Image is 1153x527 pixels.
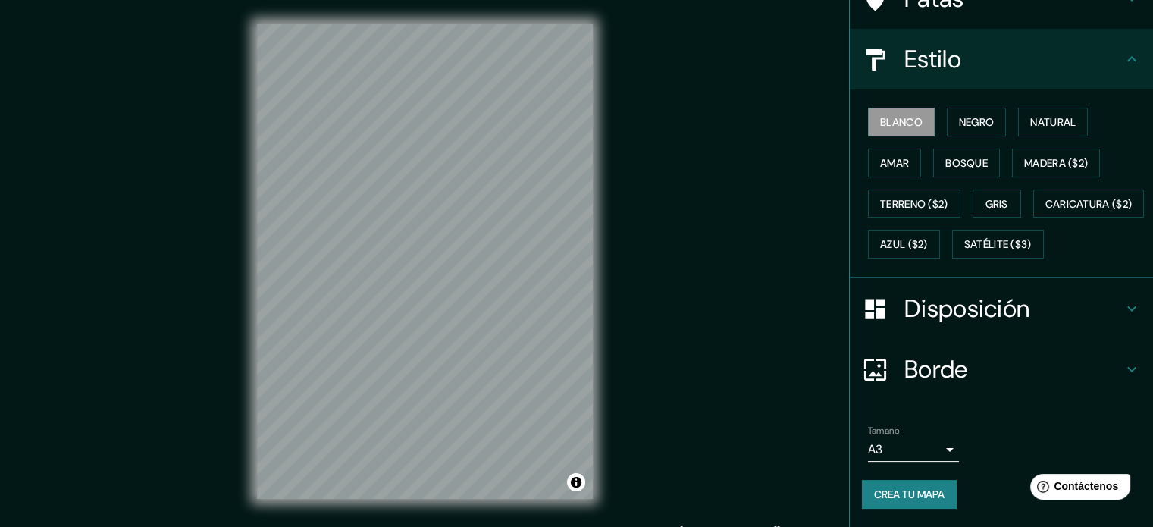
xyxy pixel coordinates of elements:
font: Madera ($2) [1024,156,1088,170]
font: Satélite ($3) [964,238,1032,252]
font: Negro [959,115,995,129]
div: Estilo [850,29,1153,89]
font: Blanco [880,115,923,129]
font: Estilo [904,43,961,75]
button: Blanco [868,108,935,136]
font: Borde [904,353,968,385]
button: Gris [973,190,1021,218]
font: Crea tu mapa [874,488,945,501]
button: Crea tu mapa [862,480,957,509]
button: Bosque [933,149,1000,177]
button: Activar o desactivar atribución [567,473,585,491]
div: Disposición [850,278,1153,339]
font: Amar [880,156,909,170]
font: Bosque [945,156,988,170]
button: Natural [1018,108,1088,136]
button: Negro [947,108,1007,136]
button: Amar [868,149,921,177]
button: Caricatura ($2) [1033,190,1145,218]
iframe: Lanzador de widgets de ayuda [1018,468,1136,510]
button: Azul ($2) [868,230,940,259]
font: Caricatura ($2) [1045,197,1133,211]
button: Terreno ($2) [868,190,960,218]
font: Azul ($2) [880,238,928,252]
div: Borde [850,339,1153,400]
font: Gris [985,197,1008,211]
font: Disposición [904,293,1029,325]
button: Satélite ($3) [952,230,1044,259]
font: Natural [1030,115,1076,129]
font: A3 [868,441,882,457]
canvas: Mapa [257,24,593,499]
button: Madera ($2) [1012,149,1100,177]
font: Terreno ($2) [880,197,948,211]
font: Tamaño [868,425,899,437]
div: A3 [868,438,959,462]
